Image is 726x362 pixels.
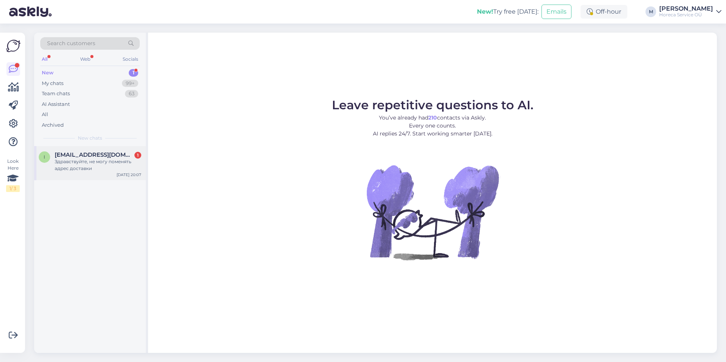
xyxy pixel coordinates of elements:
b: 210 [428,114,437,121]
div: Socials [121,54,140,64]
div: Web [79,54,92,64]
div: 99+ [122,80,138,87]
div: All [40,54,49,64]
span: info@olelukoe.ee [55,151,134,158]
div: 1 / 3 [6,185,20,192]
div: M [646,6,656,17]
div: Try free [DATE]: [477,7,538,16]
button: Emails [541,5,571,19]
div: Off-hour [581,5,627,19]
p: You’ve already had contacts via Askly. Every one counts. AI replies 24/7. Start working smarter [... [332,114,533,138]
div: Horeca Service OÜ [659,12,713,18]
div: All [42,111,48,118]
span: i [44,154,45,160]
div: New [42,69,54,77]
img: No Chat active [364,144,501,280]
div: 1 [129,69,138,77]
img: Askly Logo [6,39,21,53]
a: [PERSON_NAME]Horeca Service OÜ [659,6,721,18]
div: 63 [125,90,138,98]
div: Archived [42,121,64,129]
div: [PERSON_NAME] [659,6,713,12]
div: 1 [134,152,141,159]
div: Здравствуйте, не могу поменять адрес доставки [55,158,141,172]
div: Look Here [6,158,20,192]
span: Leave repetitive questions to AI. [332,98,533,112]
div: [DATE] 20:07 [117,172,141,178]
span: New chats [78,135,102,142]
div: Team chats [42,90,70,98]
b: New! [477,8,493,15]
div: My chats [42,80,63,87]
span: Search customers [47,39,95,47]
div: AI Assistant [42,101,70,108]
